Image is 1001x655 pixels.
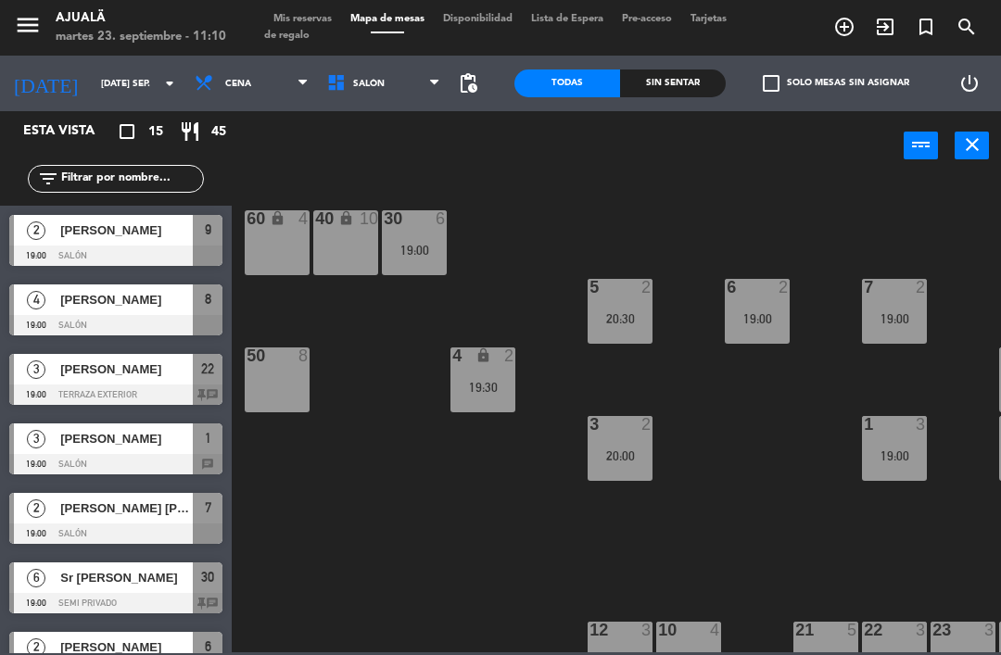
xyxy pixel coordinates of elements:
span: 3 [27,430,45,448]
div: 50 [247,347,247,364]
span: check_box_outline_blank [763,75,779,92]
i: lock [338,210,354,226]
span: Salón [353,79,385,89]
span: 2 [27,499,45,518]
i: close [961,133,983,156]
div: 2 [916,279,927,296]
div: Sin sentar [620,69,726,97]
span: 1 [205,427,211,449]
div: 19:00 [382,244,447,257]
span: Sr [PERSON_NAME] [60,568,193,587]
div: 21 [795,622,796,638]
input: Filtrar por nombre... [59,169,203,189]
i: arrow_drop_down [158,72,181,94]
span: [PERSON_NAME] [60,220,193,240]
div: 2 [641,416,653,433]
label: Solo mesas sin asignar [763,75,909,92]
div: 20:30 [588,312,653,325]
div: 5 [847,622,858,638]
span: 15 [148,121,163,143]
span: Mapa de mesas [341,14,434,24]
div: 60 [247,210,247,227]
span: Cena [225,79,251,89]
span: 4 [27,291,45,309]
span: 8 [205,288,211,310]
div: 2 [779,279,790,296]
span: 7 [205,497,211,519]
span: 9 [205,219,211,241]
div: 10 [658,622,659,638]
i: lock [270,210,285,226]
div: 19:00 [725,312,790,325]
div: Ajualä [56,9,226,28]
div: 19:00 [862,449,927,462]
div: 12 [589,622,590,638]
i: power_input [910,133,932,156]
span: [PERSON_NAME] [60,429,193,448]
div: 6 [727,279,728,296]
div: 7 [864,279,865,296]
span: 30 [201,566,214,588]
div: 3 [916,622,927,638]
div: 3 [916,416,927,433]
div: 6 [436,210,447,227]
span: BUSCAR [946,11,987,43]
span: pending_actions [457,72,479,94]
span: 22 [201,358,214,380]
span: Disponibilidad [434,14,522,24]
div: 3 [984,622,995,638]
div: 2 [641,279,653,296]
div: 22 [864,622,865,638]
span: [PERSON_NAME] [60,290,193,309]
button: Cerrar [955,132,989,159]
span: Mis reservas [264,14,341,24]
div: 2 [504,347,515,364]
div: 4 [710,622,721,638]
div: 20:00 [588,449,653,462]
div: 4 [452,347,453,364]
div: 3 [641,622,653,638]
div: 10 [360,210,378,227]
i: lock [475,347,491,363]
i: menu [14,11,42,39]
span: Pre-acceso [613,14,681,24]
span: 3 [27,360,45,379]
span: 2 [27,221,45,240]
div: 23 [932,622,933,638]
div: 19:30 [450,381,515,394]
span: Reserva especial [906,11,946,43]
i: power_settings_new [958,72,981,94]
span: 45 [211,121,226,143]
div: 1 [864,416,865,433]
span: WALK IN [865,11,906,43]
div: 8 [298,347,310,364]
i: turned_in_not [915,16,937,38]
div: Esta vista [9,120,133,143]
div: 3 [589,416,590,433]
span: Lista de Espera [522,14,613,24]
i: add_circle_outline [833,16,855,38]
button: DISPONIBILIDAD [904,132,938,159]
i: filter_list [37,168,59,190]
div: 19:00 [862,312,927,325]
i: restaurant [179,120,201,143]
span: RESERVAR MESA [824,11,865,43]
i: exit_to_app [874,16,896,38]
div: martes 23. septiembre - 11:10 [56,28,226,46]
span: [PERSON_NAME] [60,359,193,379]
span: 6 [27,569,45,587]
div: 4 [298,210,310,227]
div: 5 [589,279,590,296]
span: [PERSON_NAME] [PERSON_NAME] Hernando [60,498,193,518]
div: Todas [514,69,620,97]
i: crop_square [116,120,138,143]
i: search [956,16,978,38]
